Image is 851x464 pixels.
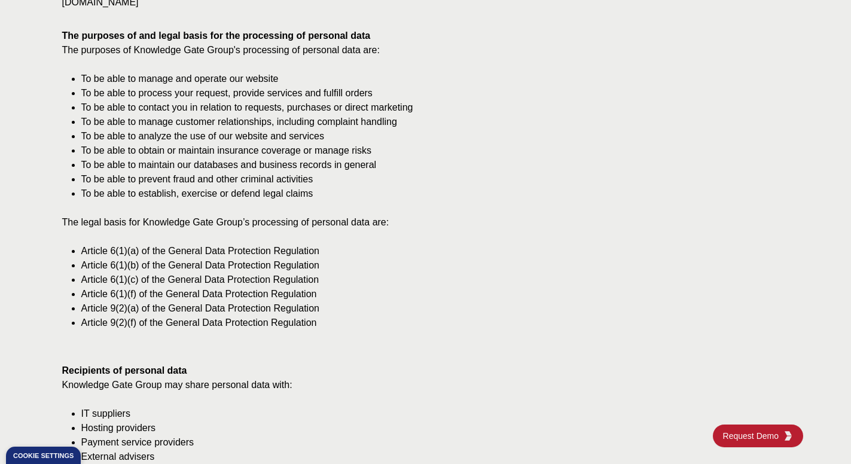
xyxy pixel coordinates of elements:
[81,435,789,450] li: Payment service providers
[713,425,803,447] a: Request DemoKGG
[62,215,789,230] p: The legal basis for Knowledge Gate Group’s processing of personal data are:
[13,453,74,459] div: Cookie settings
[81,316,789,330] li: Article 9(2)(f) of the General Data Protection Regulation
[81,172,789,187] li: To be able to prevent fraud and other criminal activities
[723,430,783,442] span: Request Demo
[81,144,789,158] li: To be able to obtain or maintain insurance coverage or manage risks
[62,378,789,392] p: Knowledge Gate Group may share personal data with:
[81,244,789,258] li: Article 6(1)(a) of the General Data Protection Regulation
[791,407,851,464] iframe: Chat Widget
[81,273,789,287] li: Article 6(1)(c) of the General Data Protection Regulation
[81,72,789,86] li: To be able to manage and operate our website
[81,407,789,421] li: IT suppliers
[81,287,789,301] li: Article 6(1)(f) of the General Data Protection Regulation
[791,407,851,464] div: Widget de chat
[81,187,789,201] li: To be able to establish, exercise or defend legal claims
[62,29,789,43] h2: The purposes of and legal basis for the processing of personal data
[62,364,789,378] h2: Recipients of personal data
[81,450,789,464] li: External advisers
[783,431,793,441] img: KGG
[81,158,789,172] li: To be able to maintain our databases and business records in general
[62,43,789,57] p: The purposes of Knowledge Gate Group's processing of personal data are:
[81,258,789,273] li: Article 6(1)(b) of the General Data Protection Regulation
[81,86,789,100] li: To be able to process your request, provide services and fulfill orders
[81,129,789,144] li: To be able to analyze the use of our website and services
[81,115,789,129] li: To be able to manage customer relationships, including complaint handling
[81,421,789,435] li: Hosting providers
[81,301,789,316] li: Article 9(2)(a) of the General Data Protection Regulation
[81,100,789,115] li: To be able to contact you in relation to requests, purchases or direct marketing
